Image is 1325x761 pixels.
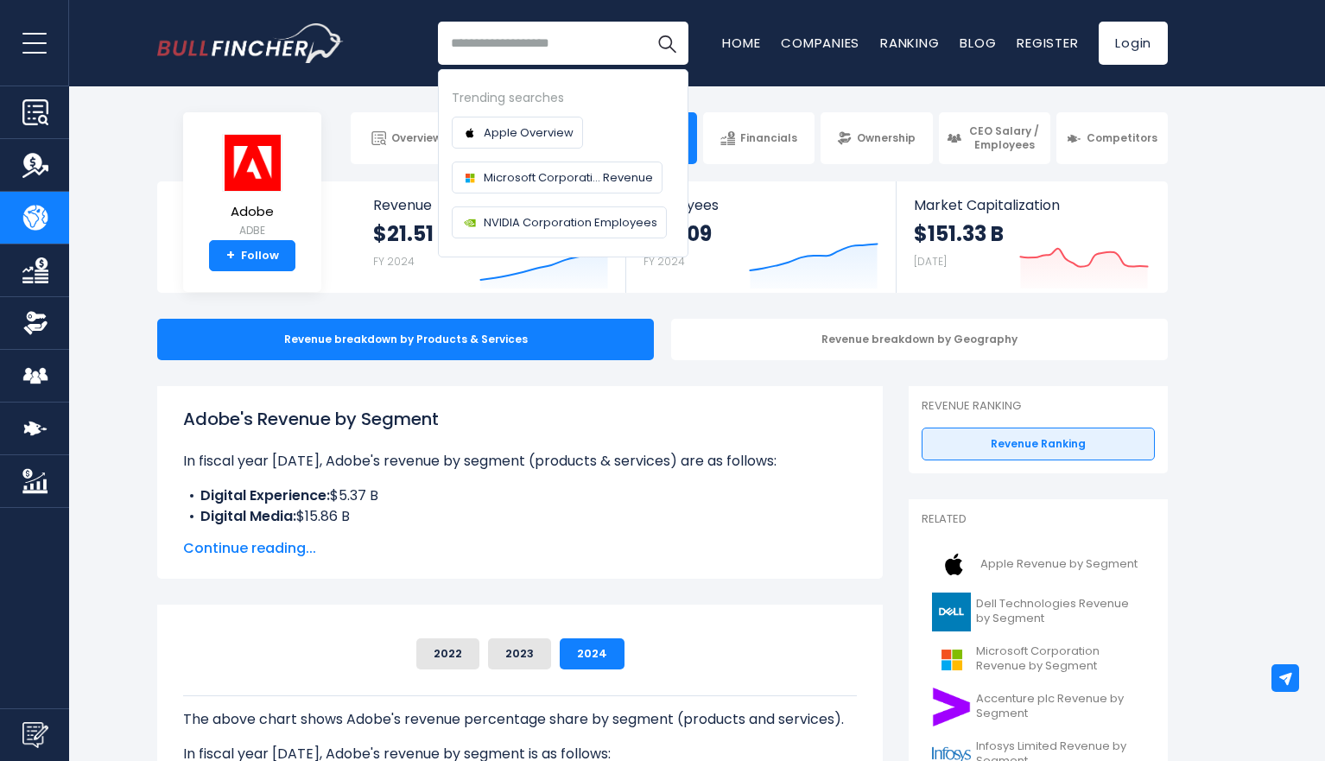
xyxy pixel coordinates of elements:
[452,88,675,108] div: Trending searches
[914,220,1004,247] strong: $151.33 B
[932,545,975,584] img: AAPL logo
[703,112,815,164] a: Financials
[560,638,624,669] button: 2024
[351,112,462,164] a: Overview
[416,638,479,669] button: 2022
[157,319,654,360] div: Revenue breakdown by Products & Services
[626,181,895,293] a: Employees 30,709 FY 2024
[976,692,1144,721] span: Accenture plc Revenue by Segment
[781,34,859,52] a: Companies
[643,254,685,269] small: FY 2024
[922,541,1155,588] a: Apple Revenue by Segment
[740,131,797,145] span: Financials
[722,34,760,52] a: Home
[452,162,662,193] a: Microsoft Corporati... Revenue
[960,34,996,52] a: Blog
[488,638,551,669] button: 2023
[980,557,1138,572] span: Apple Revenue by Segment
[857,131,916,145] span: Ownership
[391,131,441,145] span: Overview
[1017,34,1078,52] a: Register
[373,197,609,213] span: Revenue
[209,240,295,271] a: +Follow
[922,399,1155,414] p: Revenue Ranking
[183,709,857,730] p: The above chart shows Adobe's revenue percentage share by segment (products and services).
[967,124,1043,151] span: CEO Salary / Employees
[452,117,583,149] a: Apple Overview
[183,538,857,559] span: Continue reading...
[356,181,626,293] a: Revenue $21.51 B FY 2024
[1099,22,1168,65] a: Login
[373,254,415,269] small: FY 2024
[897,181,1166,293] a: Market Capitalization $151.33 B [DATE]
[914,197,1149,213] span: Market Capitalization
[939,112,1050,164] a: CEO Salary / Employees
[157,23,344,63] img: Bullfincher logo
[880,34,939,52] a: Ranking
[976,597,1144,626] span: Dell Technologies Revenue by Segment
[922,588,1155,636] a: Dell Technologies Revenue by Segment
[914,254,947,269] small: [DATE]
[183,506,857,527] li: $15.86 B
[643,197,878,213] span: Employees
[922,428,1155,460] a: Revenue Ranking
[157,23,343,63] a: Go to homepage
[1087,131,1157,145] span: Competitors
[200,485,330,505] b: Digital Experience:
[226,248,235,263] strong: +
[484,168,653,187] span: Microsoft Corporati... Revenue
[671,319,1168,360] div: Revenue breakdown by Geography
[922,683,1155,731] a: Accenture plc Revenue by Segment
[932,688,971,726] img: ACN logo
[461,214,479,231] img: Company logo
[461,124,479,142] img: Company logo
[932,640,971,679] img: MSFT logo
[461,169,479,187] img: Company logo
[222,223,282,238] small: ADBE
[452,206,667,238] a: NVIDIA Corporation Employees
[821,112,932,164] a: Ownership
[183,485,857,506] li: $5.37 B
[484,124,574,142] span: Apple Overview
[484,213,657,231] span: NVIDIA Corporation Employees
[922,636,1155,683] a: Microsoft Corporation Revenue by Segment
[373,220,451,247] strong: $21.51 B
[183,451,857,472] p: In fiscal year [DATE], Adobe's revenue by segment (products & services) are as follows:
[200,506,296,526] b: Digital Media:
[222,205,282,219] span: Adobe
[976,644,1144,674] span: Microsoft Corporation Revenue by Segment
[183,406,857,432] h1: Adobe's Revenue by Segment
[932,593,971,631] img: DELL logo
[1056,112,1168,164] a: Competitors
[645,22,688,65] button: Search
[922,512,1155,527] p: Related
[221,133,283,241] a: Adobe ADBE
[22,310,48,336] img: Ownership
